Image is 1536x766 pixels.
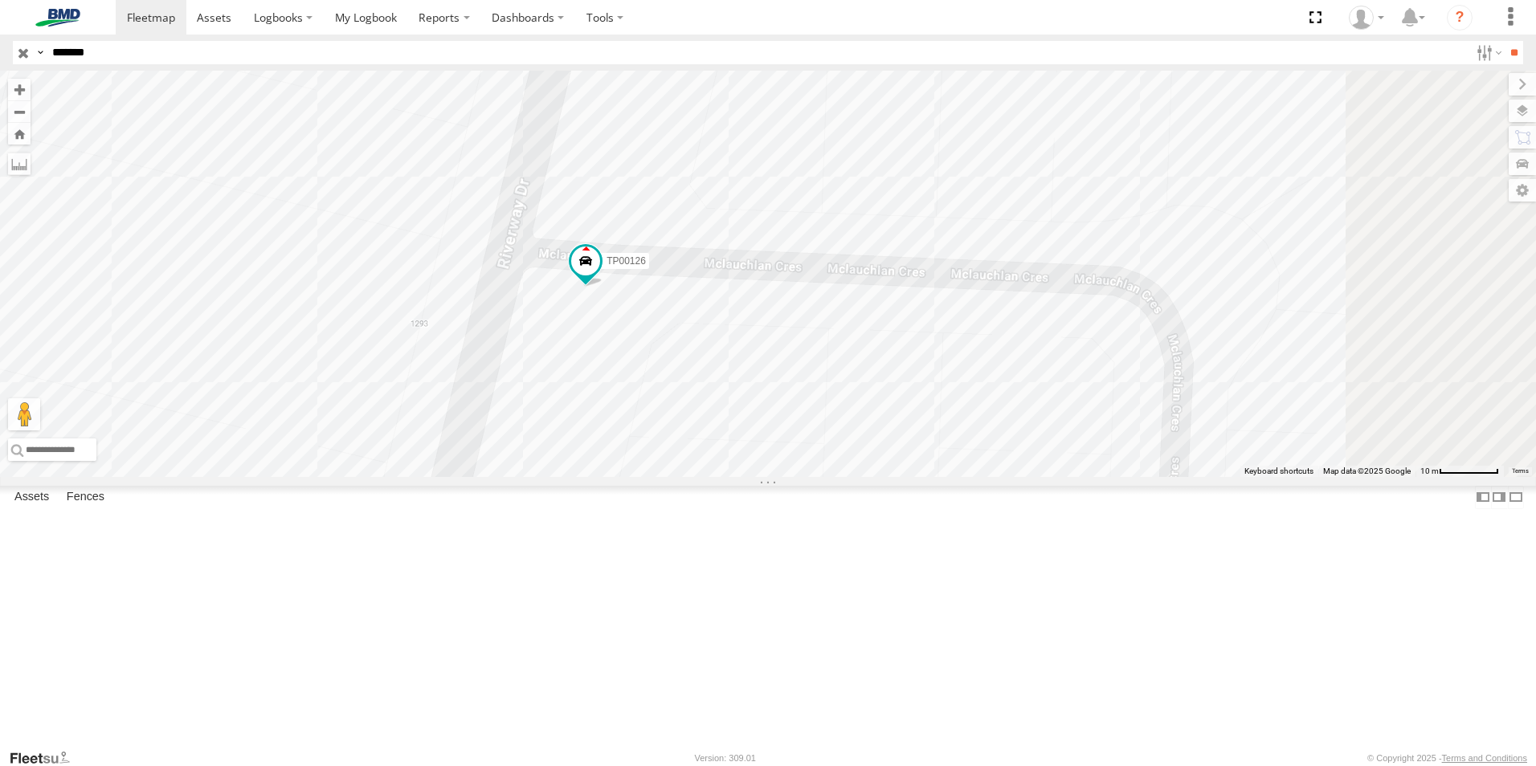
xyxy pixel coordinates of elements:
[1420,467,1439,475] span: 10 m
[1491,486,1507,509] label: Dock Summary Table to the Right
[8,153,31,175] label: Measure
[1367,753,1527,763] div: © Copyright 2025 -
[16,9,100,26] img: bmd-logo.svg
[9,750,83,766] a: Visit our Website
[1475,486,1491,509] label: Dock Summary Table to the Left
[1244,466,1313,477] button: Keyboard shortcuts
[8,79,31,100] button: Zoom in
[1470,41,1505,64] label: Search Filter Options
[1343,6,1390,30] div: Shellie Lewis
[34,41,47,64] label: Search Query
[1509,179,1536,202] label: Map Settings
[695,753,756,763] div: Version: 309.01
[6,486,57,508] label: Assets
[1323,467,1411,475] span: Map data ©2025 Google
[8,398,40,430] button: Drag Pegman onto the map to open Street View
[1415,466,1504,477] button: Map scale: 10 m per 71 pixels
[1442,753,1527,763] a: Terms and Conditions
[1512,468,1529,475] a: Terms (opens in new tab)
[1508,486,1524,509] label: Hide Summary Table
[1447,5,1473,31] i: ?
[607,256,646,267] span: TP00126
[8,100,31,123] button: Zoom out
[8,123,31,145] button: Zoom Home
[59,486,112,508] label: Fences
